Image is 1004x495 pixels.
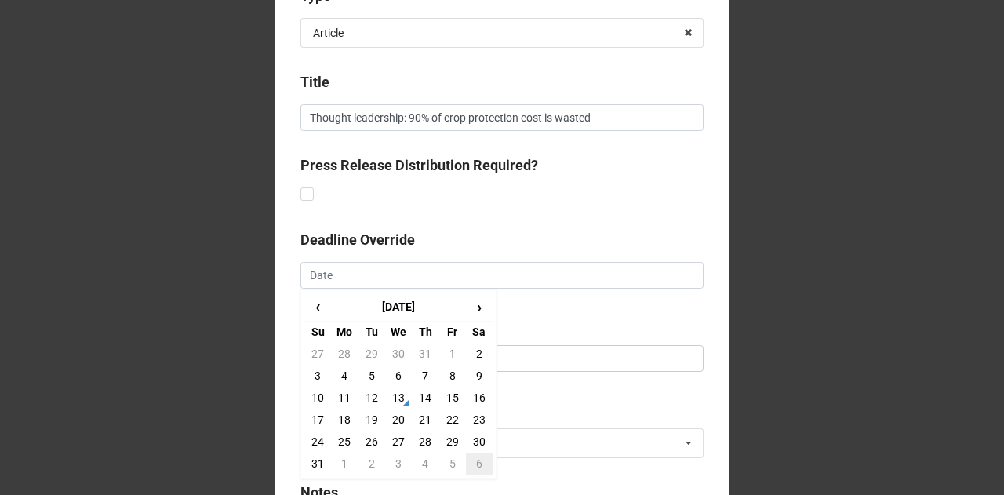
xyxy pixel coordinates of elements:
td: 24 [304,431,331,453]
input: Date [300,262,704,289]
td: 4 [331,365,358,387]
td: 8 [438,365,465,387]
td: 3 [304,365,331,387]
td: 31 [304,453,331,475]
td: 17 [304,409,331,431]
td: 25 [331,431,358,453]
span: › [467,294,492,320]
label: Title [300,71,329,93]
td: 21 [412,409,438,431]
td: 6 [385,365,412,387]
td: 14 [412,387,438,409]
td: 15 [438,387,465,409]
td: 27 [385,431,412,453]
td: 30 [466,431,493,453]
td: 5 [358,365,385,387]
td: 16 [466,387,493,409]
td: 31 [412,343,438,365]
td: 18 [331,409,358,431]
td: 11 [331,387,358,409]
td: 30 [385,343,412,365]
th: [DATE] [331,293,465,322]
td: 13 [385,387,412,409]
th: Fr [438,321,465,343]
span: ‹ [305,294,330,320]
td: 7 [412,365,438,387]
td: 9 [466,365,493,387]
th: We [385,321,412,343]
th: Mo [331,321,358,343]
td: 12 [358,387,385,409]
td: 28 [412,431,438,453]
th: Sa [466,321,493,343]
td: 4 [412,453,438,475]
td: 22 [438,409,465,431]
td: 29 [358,343,385,365]
td: 6 [466,453,493,475]
th: Tu [358,321,385,343]
td: 20 [385,409,412,431]
td: 2 [358,453,385,475]
td: 5 [438,453,465,475]
td: 1 [438,343,465,365]
td: 26 [358,431,385,453]
td: 1 [331,453,358,475]
div: Article [313,27,344,38]
th: Su [304,321,331,343]
td: 29 [438,431,465,453]
td: 27 [304,343,331,365]
td: 10 [304,387,331,409]
th: Th [412,321,438,343]
label: Deadline Override [300,229,415,251]
td: 3 [385,453,412,475]
label: Press Release Distribution Required? [300,155,538,177]
td: 23 [466,409,493,431]
td: 19 [358,409,385,431]
td: 2 [466,343,493,365]
td: 28 [331,343,358,365]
